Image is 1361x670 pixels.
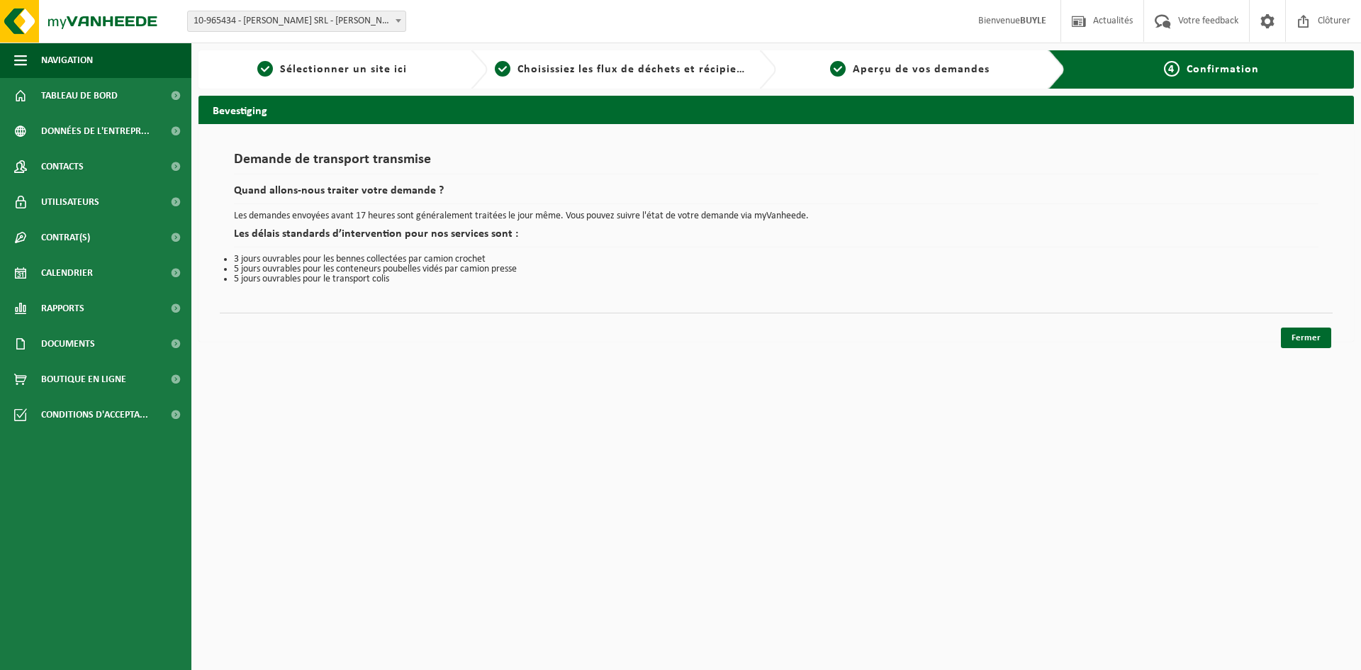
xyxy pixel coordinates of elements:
span: Rapports [41,291,84,326]
span: 4 [1164,61,1180,77]
span: 10-965434 - BUYLE CHRISTIAN SRL - SPRIMONT [188,11,405,31]
span: Confirmation [1187,64,1259,75]
a: Fermer [1281,328,1331,348]
span: Calendrier [41,255,93,291]
h1: Demande de transport transmise [234,152,1318,174]
span: Contacts [41,149,84,184]
span: Conditions d'accepta... [41,397,148,432]
h2: Les délais standards d’intervention pour nos services sont : [234,228,1318,247]
span: Tableau de bord [41,78,118,113]
span: 2 [495,61,510,77]
span: Choisissiez les flux de déchets et récipients [517,64,754,75]
a: 1Sélectionner un site ici [206,61,459,78]
span: Contrat(s) [41,220,90,255]
a: 3Aperçu de vos demandes [783,61,1037,78]
h2: Bevestiging [198,96,1354,123]
span: Sélectionner un site ici [280,64,407,75]
h2: Quand allons-nous traiter votre demande ? [234,185,1318,204]
span: 3 [830,61,846,77]
a: 2Choisissiez les flux de déchets et récipients [495,61,749,78]
span: 10-965434 - BUYLE CHRISTIAN SRL - SPRIMONT [187,11,406,32]
p: Les demandes envoyées avant 17 heures sont généralement traitées le jour même. Vous pouvez suivre... [234,211,1318,221]
span: Boutique en ligne [41,362,126,397]
li: 5 jours ouvrables pour le transport colis [234,274,1318,284]
span: 1 [257,61,273,77]
li: 3 jours ouvrables pour les bennes collectées par camion crochet [234,255,1318,264]
span: Documents [41,326,95,362]
span: Données de l'entrepr... [41,113,150,149]
li: 5 jours ouvrables pour les conteneurs poubelles vidés par camion presse [234,264,1318,274]
span: Utilisateurs [41,184,99,220]
span: Aperçu de vos demandes [853,64,990,75]
span: Navigation [41,43,93,78]
strong: BUYLE [1020,16,1046,26]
